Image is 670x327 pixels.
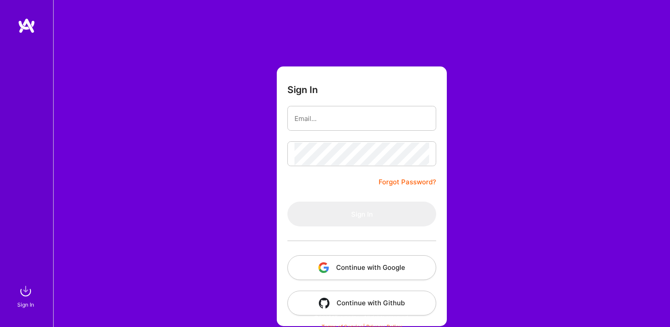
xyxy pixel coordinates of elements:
div: Sign In [17,300,34,309]
img: icon [319,298,329,308]
img: sign in [17,282,35,300]
img: logo [18,18,35,34]
h3: Sign In [287,84,318,95]
button: Continue with Google [287,255,436,280]
button: Continue with Github [287,291,436,315]
input: Email... [294,107,429,130]
img: icon [318,262,329,273]
a: sign inSign In [19,282,35,309]
a: Forgot Password? [379,177,436,187]
button: Sign In [287,202,436,226]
